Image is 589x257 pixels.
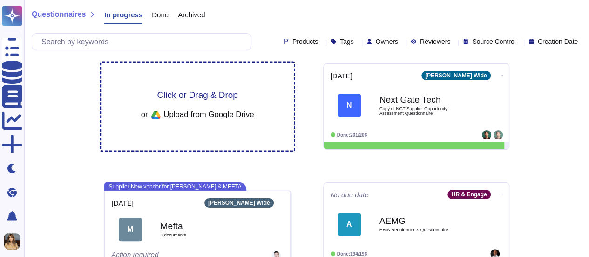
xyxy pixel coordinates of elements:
span: Source Control [472,38,515,45]
div: [PERSON_NAME] Wide [421,71,491,80]
b: Mefta [161,222,254,230]
img: user [494,130,503,139]
span: Done [152,11,169,18]
span: In progress [104,11,142,18]
img: google drive [148,107,163,123]
div: [PERSON_NAME] Wide [204,198,274,208]
button: user [2,231,27,251]
b: Next Gate Tech [379,95,473,104]
span: [DATE] [331,72,352,79]
span: Owners [376,38,398,45]
span: Copy of NGT Supplier Opportunity Assessment Questionnaire [379,106,473,115]
div: M [119,218,142,241]
b: AEMG [379,216,473,225]
img: user [4,233,20,250]
span: HRIS Requirements Questionnaire [379,228,473,232]
div: HR & Engage [447,190,490,199]
span: Tags [340,38,354,45]
span: Products [292,38,318,45]
img: user [482,130,491,139]
span: Supplier New vendor for [PERSON_NAME] & MEFTA [104,182,246,191]
span: Creation Date [538,38,578,45]
div: A [338,213,361,236]
span: 3 document s [161,233,254,237]
span: Reviewers [420,38,450,45]
div: or [141,107,254,123]
span: Upload from Google Drive [163,110,254,118]
span: Click or Drag & Drop [157,90,237,99]
span: [DATE] [112,200,134,207]
span: No due date [331,191,369,198]
span: Questionnaires [32,11,86,18]
div: N [338,94,361,117]
input: Search by keywords [37,34,251,50]
span: Done: 194/196 [337,251,367,257]
span: Done: 201/206 [337,132,367,138]
span: Archived [178,11,205,18]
